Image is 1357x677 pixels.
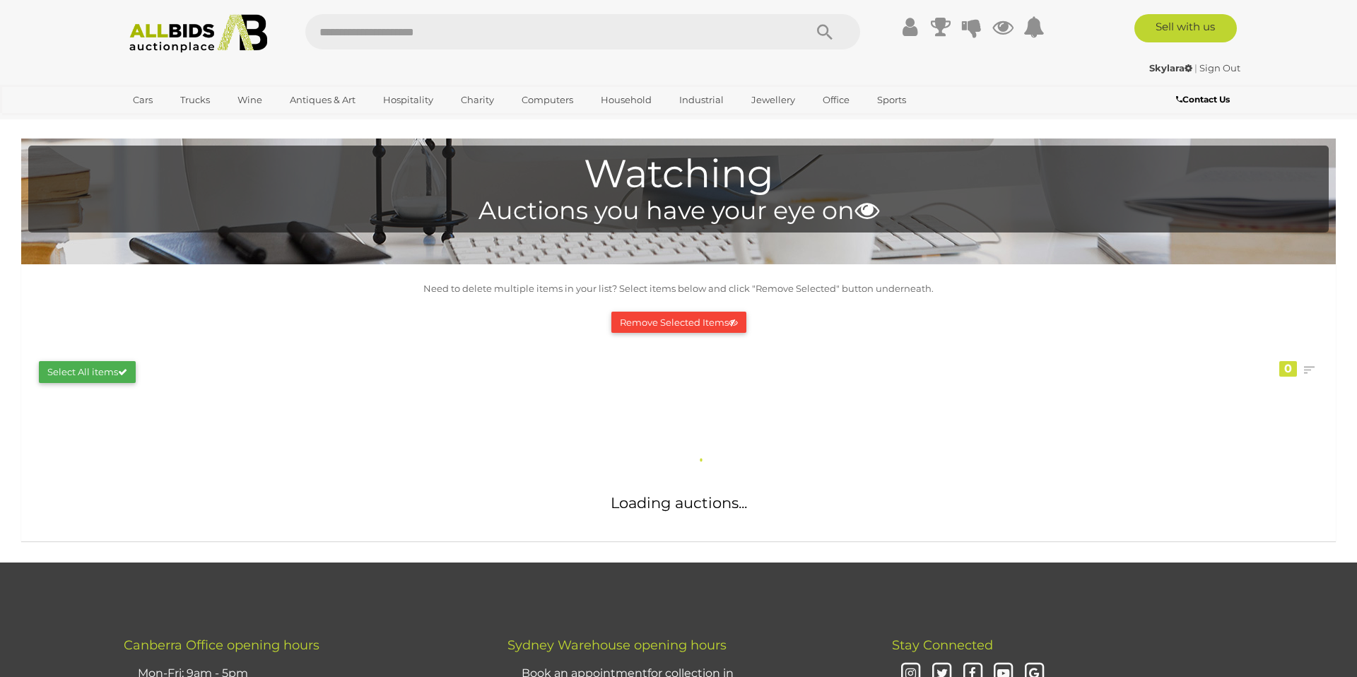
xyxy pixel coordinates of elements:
[1279,361,1297,377] div: 0
[868,88,915,112] a: Sports
[512,88,582,112] a: Computers
[124,88,162,112] a: Cars
[789,14,860,49] button: Search
[1176,92,1233,107] a: Contact Us
[35,153,1322,196] h1: Watching
[28,281,1329,297] p: Need to delete multiple items in your list? Select items below and click "Remove Selected" button...
[1176,94,1230,105] b: Contact Us
[124,112,242,135] a: [GEOGRAPHIC_DATA]
[892,637,993,653] span: Stay Connected
[1199,62,1240,73] a: Sign Out
[592,88,661,112] a: Household
[507,637,727,653] span: Sydney Warehouse opening hours
[1149,62,1192,73] strong: Skylara
[124,637,319,653] span: Canberra Office opening hours
[374,88,442,112] a: Hospitality
[122,14,275,53] img: Allbids.com.au
[228,88,271,112] a: Wine
[611,494,747,512] span: Loading auctions...
[670,88,733,112] a: Industrial
[452,88,503,112] a: Charity
[611,312,746,334] button: Remove Selected Items
[1134,14,1237,42] a: Sell with us
[1194,62,1197,73] span: |
[171,88,219,112] a: Trucks
[742,88,804,112] a: Jewellery
[35,197,1322,225] h4: Auctions you have your eye on
[1149,62,1194,73] a: Skylara
[39,361,136,383] button: Select All items
[813,88,859,112] a: Office
[281,88,365,112] a: Antiques & Art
